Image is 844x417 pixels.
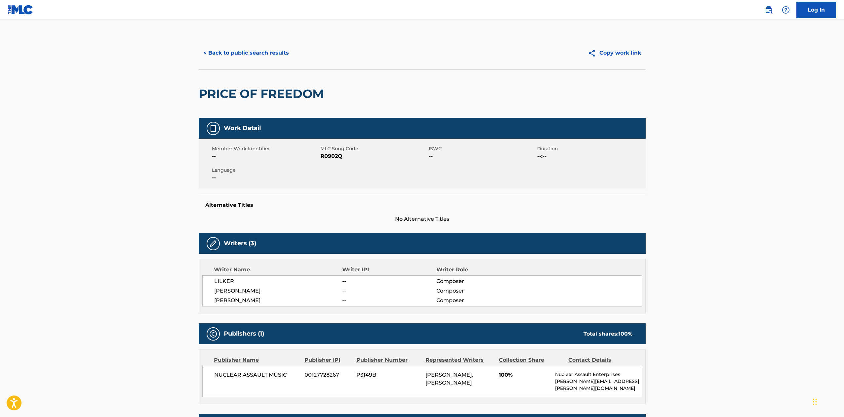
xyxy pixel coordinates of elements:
span: --:-- [537,152,644,160]
span: Composer [436,297,522,304]
div: Publisher IPI [304,356,351,364]
a: Log In [796,2,836,18]
h5: Alternative Titles [205,202,639,208]
span: 100% [499,371,550,379]
span: MLC Song Code [320,145,427,152]
button: Copy work link [583,45,646,61]
h5: Writers (3) [224,240,256,247]
span: Language [212,167,319,174]
span: -- [212,152,319,160]
span: NUCLEAR ASSAULT MUSIC [214,371,300,379]
img: Work Detail [209,124,217,132]
img: help [782,6,790,14]
div: Collection Share [499,356,563,364]
h5: Publishers (1) [224,330,264,338]
iframe: Chat Widget [811,385,844,417]
span: Composer [436,287,522,295]
a: Public Search [762,3,775,17]
img: Copy work link [588,49,599,57]
h5: Work Detail [224,124,261,132]
span: P3149B [356,371,421,379]
span: R0902Q [320,152,427,160]
img: search [765,6,773,14]
p: Nuclear Assault Enterprises [555,371,641,378]
div: Writer IPI [342,266,436,274]
span: -- [342,287,436,295]
img: Publishers [209,330,217,338]
div: Writer Name [214,266,342,274]
span: No Alternative Titles [199,215,646,223]
div: Represented Writers [425,356,494,364]
span: [PERSON_NAME] [214,287,342,295]
img: Writers [209,240,217,248]
span: -- [429,152,536,160]
span: [PERSON_NAME], [PERSON_NAME] [425,372,473,386]
span: 00127728267 [304,371,351,379]
span: ISWC [429,145,536,152]
span: -- [342,277,436,285]
div: Help [779,3,792,17]
div: Publisher Number [356,356,421,364]
button: < Back to public search results [199,45,294,61]
span: 100 % [619,331,632,337]
div: Drag [813,392,817,412]
div: Writer Role [436,266,522,274]
span: Member Work Identifier [212,145,319,152]
div: Contact Details [568,356,632,364]
div: Total shares: [583,330,632,338]
span: LILKER [214,277,342,285]
h2: PRICE OF FREEDOM [199,86,327,101]
span: -- [212,174,319,182]
p: [PERSON_NAME][EMAIL_ADDRESS][PERSON_NAME][DOMAIN_NAME] [555,378,641,392]
span: [PERSON_NAME] [214,297,342,304]
img: MLC Logo [8,5,33,15]
div: Publisher Name [214,356,300,364]
span: -- [342,297,436,304]
span: Composer [436,277,522,285]
span: Duration [537,145,644,152]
